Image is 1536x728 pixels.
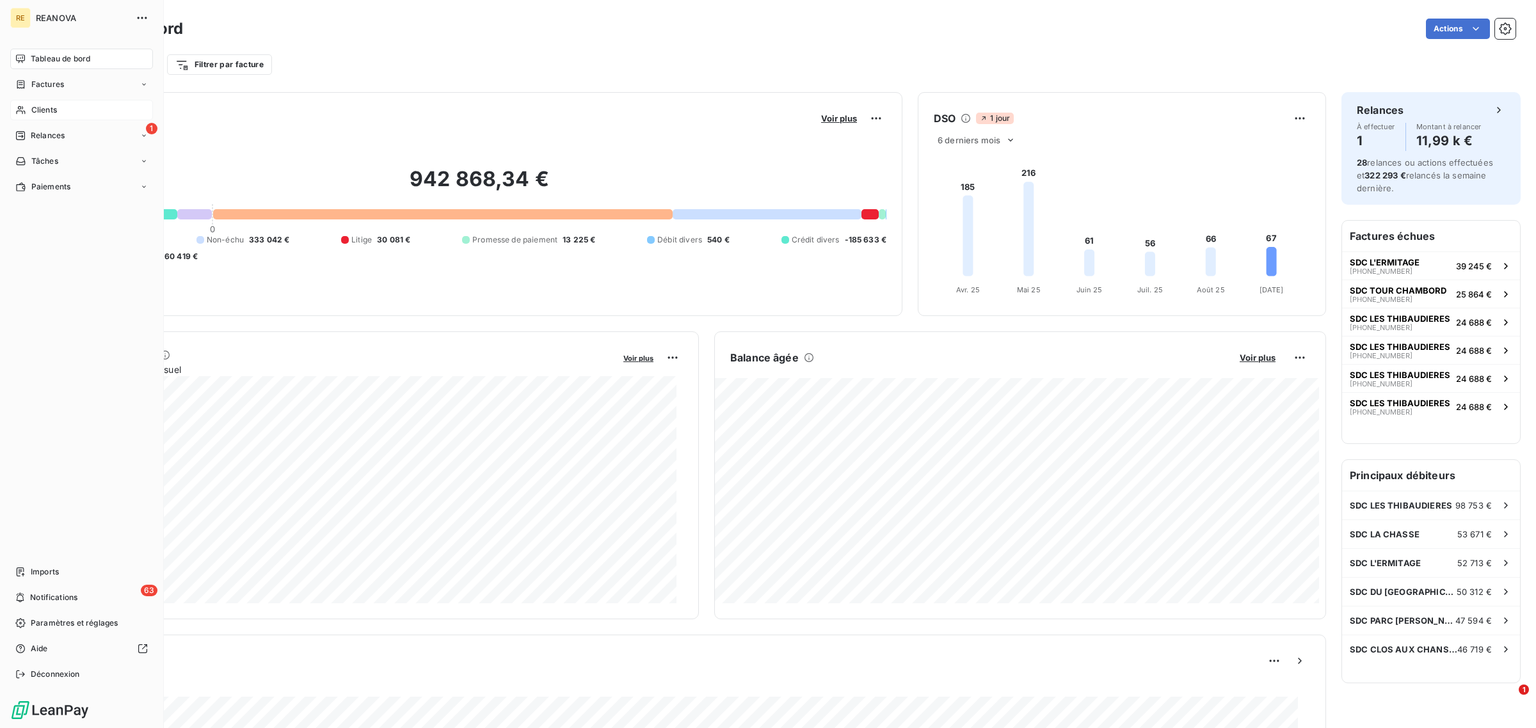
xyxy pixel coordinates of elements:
span: SDC L'ERMITAGE [1350,558,1421,568]
span: SDC LES THIBAUDIERES [1350,398,1450,408]
span: Promesse de paiement [472,234,557,246]
h6: Balance âgée [730,350,799,365]
tspan: Mai 25 [1017,285,1041,294]
span: 28 [1357,157,1367,168]
span: Voir plus [623,354,653,363]
h4: 1 [1357,131,1395,151]
span: Non-échu [207,234,244,246]
span: [PHONE_NUMBER] [1350,352,1412,360]
span: [PHONE_NUMBER] [1350,296,1412,303]
button: Voir plus [620,352,657,363]
span: Aide [31,643,48,654]
span: SDC LES THIBAUDIERES [1350,500,1452,510]
button: Voir plus [1236,352,1279,363]
span: 333 042 € [249,234,289,246]
span: Litige [351,234,372,246]
span: SDC CLOS AUX CHANSONS [1350,644,1457,654]
h6: Relances [1357,102,1404,118]
button: SDC LES THIBAUDIERES[PHONE_NUMBER]24 688 € [1342,364,1520,392]
span: Voir plus [1240,352,1276,363]
span: 24 688 € [1456,345,1492,356]
button: SDC L'ERMITAGE[PHONE_NUMBER]39 245 € [1342,251,1520,280]
span: 1 jour [976,113,1014,124]
h6: Principaux débiteurs [1342,460,1520,491]
span: SDC DU [GEOGRAPHIC_DATA] [1350,587,1457,597]
span: relances ou actions effectuées et relancés la semaine dernière. [1357,157,1493,193]
span: 322 293 € [1364,170,1405,180]
span: SDC LES THIBAUDIERES [1350,370,1450,380]
span: 50 312 € [1457,587,1492,597]
tspan: [DATE] [1260,285,1284,294]
h2: 942 868,34 € [72,166,886,205]
span: Voir plus [821,113,857,123]
span: 24 688 € [1456,402,1492,412]
span: SDC PARC [PERSON_NAME] [1350,615,1455,626]
tspan: Août 25 [1197,285,1225,294]
span: 98 753 € [1455,500,1492,510]
span: Clients [31,104,57,116]
button: Voir plus [817,113,861,124]
img: Logo LeanPay [10,700,90,720]
button: SDC TOUR CHAMBORD[PHONE_NUMBER]25 864 € [1342,280,1520,308]
span: Crédit divers [792,234,840,246]
span: 13 225 € [563,234,595,246]
span: Relances [31,130,65,141]
span: Notifications [30,592,77,603]
span: 0 [210,224,215,234]
h6: Factures échues [1342,221,1520,251]
span: SDC L'ERMITAGE [1350,257,1420,267]
span: 1 [1519,684,1529,695]
button: Filtrer par facture [167,54,272,75]
span: SDC LES THIBAUDIERES [1350,313,1450,324]
span: Chiffre d'affaires mensuel [72,363,614,376]
span: -60 419 € [161,251,198,262]
button: Actions [1426,19,1490,39]
span: Paiements [31,181,70,193]
iframe: Intercom live chat [1492,684,1523,715]
span: SDC LA CHASSE [1350,529,1420,539]
span: Tableau de bord [31,53,90,65]
span: 540 € [707,234,730,246]
span: [PHONE_NUMBER] [1350,267,1412,275]
span: Débit divers [657,234,702,246]
span: Déconnexion [31,669,80,680]
tspan: Avr. 25 [956,285,980,294]
span: 24 688 € [1456,374,1492,384]
span: 6 derniers mois [938,135,1000,145]
span: À effectuer [1357,123,1395,131]
span: 52 713 € [1457,558,1492,568]
a: Aide [10,638,153,659]
span: 1 [146,123,157,134]
div: RE [10,8,31,28]
tspan: Juin 25 [1076,285,1103,294]
span: [PHONE_NUMBER] [1350,380,1412,388]
span: 63 [141,585,157,596]
span: -185 633 € [845,234,887,246]
span: Tâches [31,155,58,167]
span: 25 864 € [1456,289,1492,299]
span: Imports [31,566,59,578]
span: 47 594 € [1455,615,1492,626]
span: SDC LES THIBAUDIERES [1350,342,1450,352]
span: REANOVA [36,13,128,23]
span: Paramètres et réglages [31,617,118,629]
span: 39 245 € [1456,261,1492,271]
span: 46 719 € [1457,644,1492,654]
button: SDC LES THIBAUDIERES[PHONE_NUMBER]24 688 € [1342,336,1520,364]
tspan: Juil. 25 [1137,285,1163,294]
span: 24 688 € [1456,317,1492,328]
span: Montant à relancer [1416,123,1482,131]
button: SDC LES THIBAUDIERES[PHONE_NUMBER]24 688 € [1342,392,1520,420]
span: [PHONE_NUMBER] [1350,324,1412,331]
h6: DSO [934,111,956,126]
span: 53 671 € [1457,529,1492,539]
h4: 11,99 k € [1416,131,1482,151]
span: [PHONE_NUMBER] [1350,408,1412,416]
span: Factures [31,79,64,90]
button: SDC LES THIBAUDIERES[PHONE_NUMBER]24 688 € [1342,308,1520,336]
span: SDC TOUR CHAMBORD [1350,285,1446,296]
span: 30 081 € [377,234,410,246]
